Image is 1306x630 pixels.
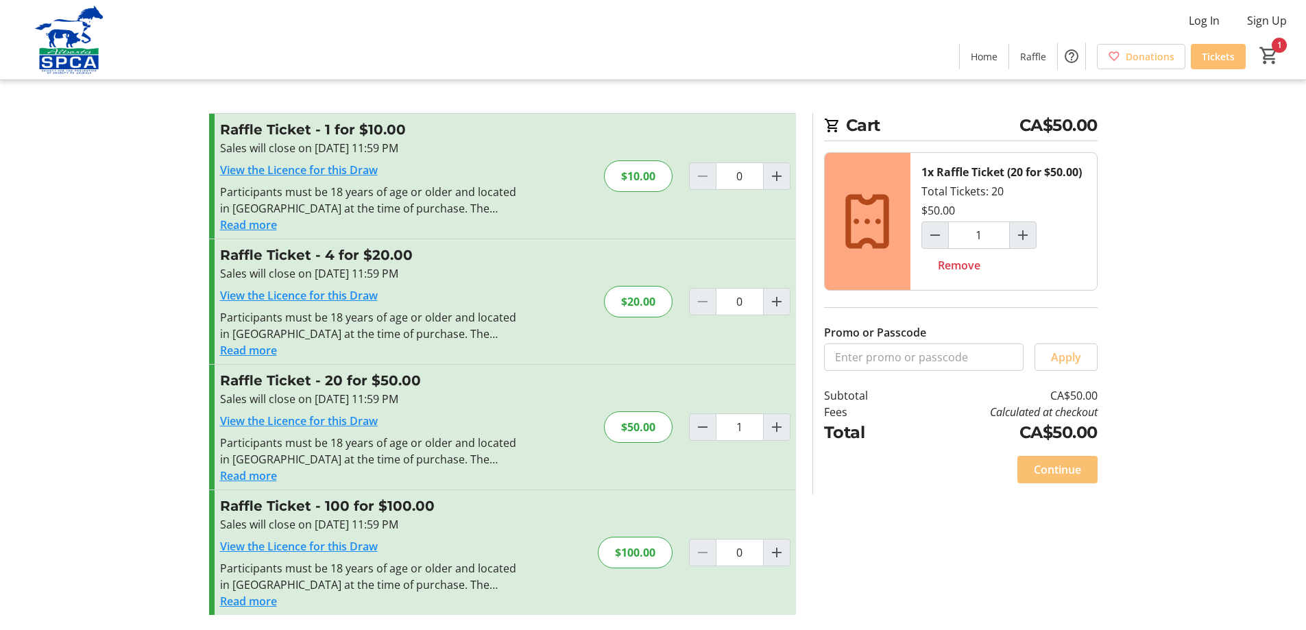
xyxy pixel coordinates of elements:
div: Sales will close on [DATE] 11:59 PM [220,265,520,282]
div: $20.00 [604,286,673,317]
button: Increment by one [764,163,790,189]
button: Decrement by one [690,414,716,440]
span: Log In [1189,12,1220,29]
h3: Raffle Ticket - 4 for $20.00 [220,245,520,265]
td: Fees [824,404,904,420]
button: Increment by one [1010,222,1036,248]
input: Raffle Ticket Quantity [716,413,764,441]
div: Sales will close on [DATE] 11:59 PM [220,516,520,533]
span: CA$50.00 [1019,113,1098,138]
div: Participants must be 18 years of age or older and located in [GEOGRAPHIC_DATA] at the time of pur... [220,309,520,342]
h3: Raffle Ticket - 100 for $100.00 [220,496,520,516]
h2: Cart [824,113,1098,141]
div: $10.00 [604,160,673,192]
span: Remove [938,257,980,274]
div: 1x Raffle Ticket (20 for $50.00) [921,164,1082,180]
div: Total Tickets: 20 [910,153,1097,290]
input: Raffle Ticket Quantity [716,539,764,566]
h3: Raffle Ticket - 1 for $10.00 [220,119,520,140]
a: Raffle [1009,44,1057,69]
button: Remove [921,252,997,279]
a: View the Licence for this Draw [220,162,378,178]
td: CA$50.00 [903,420,1097,445]
button: Continue [1017,456,1098,483]
div: Sales will close on [DATE] 11:59 PM [220,391,520,407]
button: Help [1058,43,1085,70]
button: Decrement by one [922,222,948,248]
div: $50.00 [921,202,955,219]
label: Promo or Passcode [824,324,926,341]
div: Participants must be 18 years of age or older and located in [GEOGRAPHIC_DATA] at the time of pur... [220,560,520,593]
div: $100.00 [598,537,673,568]
button: Read more [220,217,277,233]
a: Tickets [1191,44,1246,69]
a: View the Licence for this Draw [220,539,378,554]
a: Donations [1097,44,1185,69]
input: Raffle Ticket Quantity [716,162,764,190]
span: Continue [1034,461,1081,478]
span: Sign Up [1247,12,1287,29]
td: Total [824,420,904,445]
span: Apply [1051,349,1081,365]
button: Sign Up [1236,10,1298,32]
button: Increment by one [764,414,790,440]
td: CA$50.00 [903,387,1097,404]
button: Read more [220,593,277,609]
td: Calculated at checkout [903,404,1097,420]
div: Participants must be 18 years of age or older and located in [GEOGRAPHIC_DATA] at the time of pur... [220,435,520,468]
a: Home [960,44,1008,69]
button: Cart [1257,43,1281,68]
button: Increment by one [764,540,790,566]
button: Log In [1178,10,1231,32]
button: Increment by one [764,289,790,315]
h3: Raffle Ticket - 20 for $50.00 [220,370,520,391]
div: Participants must be 18 years of age or older and located in [GEOGRAPHIC_DATA] at the time of pur... [220,184,520,217]
input: Raffle Ticket Quantity [716,288,764,315]
span: Raffle [1020,49,1046,64]
td: Subtotal [824,387,904,404]
button: Read more [220,342,277,359]
input: Enter promo or passcode [824,343,1024,371]
span: Tickets [1202,49,1235,64]
a: View the Licence for this Draw [220,288,378,303]
span: Donations [1126,49,1174,64]
div: Sales will close on [DATE] 11:59 PM [220,140,520,156]
input: Raffle Ticket (20 for $50.00) Quantity [948,221,1010,249]
div: $50.00 [604,411,673,443]
button: Read more [220,468,277,484]
a: View the Licence for this Draw [220,413,378,428]
button: Apply [1035,343,1098,371]
img: Alberta SPCA's Logo [8,5,130,74]
span: Home [971,49,997,64]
